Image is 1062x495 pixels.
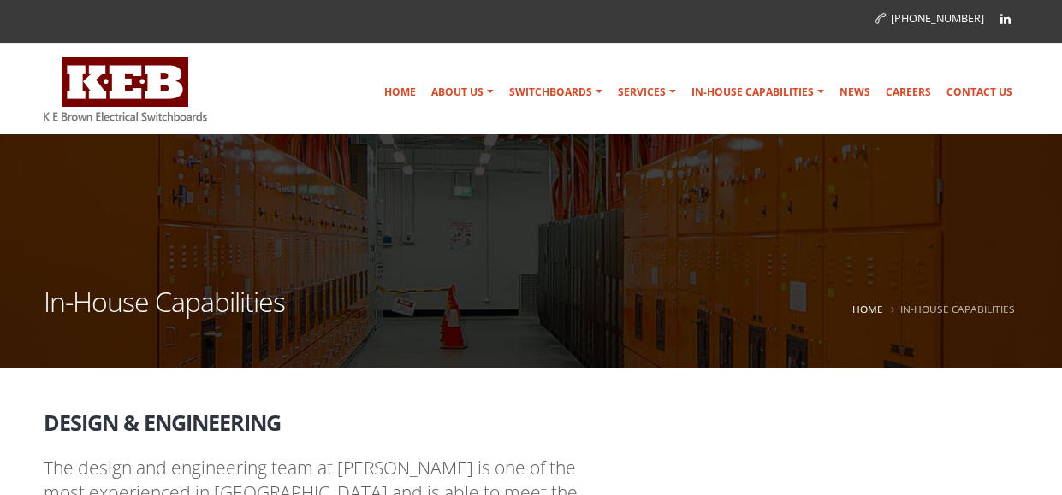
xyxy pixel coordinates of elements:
[685,75,831,109] a: In-house Capabilities
[502,75,609,109] a: Switchboards
[424,75,501,109] a: About Us
[993,6,1018,32] a: Linkedin
[377,75,423,109] a: Home
[44,398,1019,434] h2: Design & Engineering
[852,302,883,315] a: Home
[833,75,877,109] a: News
[879,75,938,109] a: Careers
[44,288,285,337] h1: In-House Capabilities
[611,75,683,109] a: Services
[940,75,1019,109] a: Contact Us
[44,57,207,121] img: K E Brown Electrical Switchboards
[887,298,1015,320] li: In-House Capabilities
[875,11,984,26] a: [PHONE_NUMBER]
